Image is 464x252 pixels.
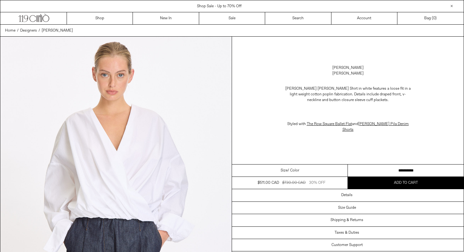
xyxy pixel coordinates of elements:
a: Search [265,12,331,24]
div: 30% OFF [309,180,325,186]
span: / [17,28,19,33]
a: [PERSON_NAME] [42,28,73,33]
span: and [306,122,409,132]
a: Account [331,12,397,24]
a: Bag () [397,12,463,24]
a: Designers [20,28,37,33]
span: Add to cart [394,180,418,185]
a: [PERSON_NAME] Pila Denim Shorts [342,122,409,132]
a: Home [5,28,15,33]
span: / [39,28,40,33]
div: [PERSON_NAME] [332,71,364,76]
span: ) [433,15,437,21]
a: Sale [199,12,265,24]
a: New In [133,12,199,24]
span: Size [281,168,288,173]
h3: Size Guide [338,206,356,210]
a: Shop [67,12,133,24]
a: The Row Square Ballet Flat [307,122,352,127]
h3: Details [341,193,353,197]
p: [PERSON_NAME] [PERSON_NAME] Shirt in white features a loose fit in a light weight cotton poplin f... [285,83,411,106]
div: $511.00 CAD [258,180,279,186]
p: Styled with [285,118,411,136]
span: 0 [433,16,435,21]
h3: Taxes & Duties [335,231,359,235]
h3: Shipping & Returns [330,218,363,222]
div: $730.00 CAD [282,180,306,186]
a: [PERSON_NAME] [332,65,364,71]
span: / Color [288,168,299,173]
h3: Customer Support [331,243,363,247]
a: Shop Sale - Up to 70% Off [197,4,241,9]
button: Add to cart [348,177,464,189]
